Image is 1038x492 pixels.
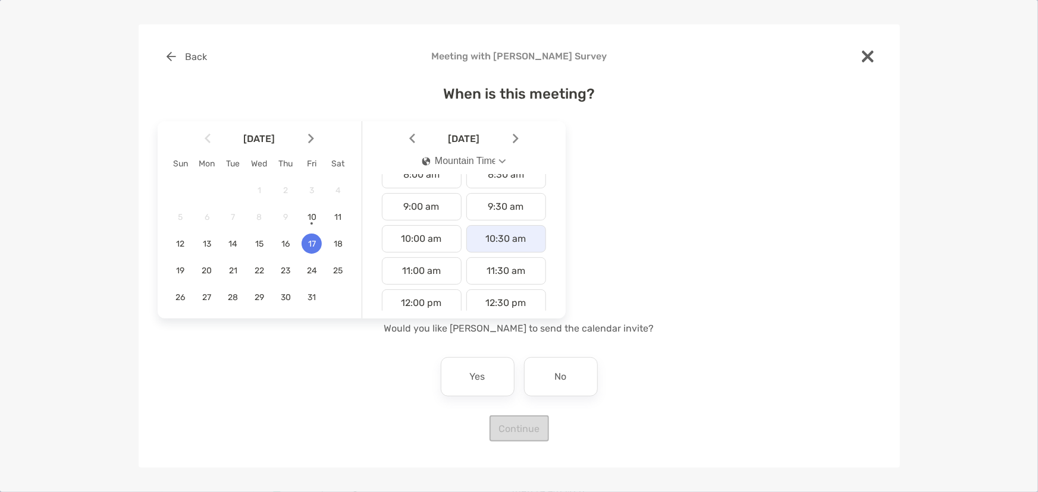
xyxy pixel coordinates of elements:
div: 8:00 am [382,161,462,188]
span: 31 [302,292,322,302]
p: Would you like [PERSON_NAME] to send the calendar invite? [158,321,881,336]
span: 8 [249,212,269,222]
div: 9:00 am [382,193,462,220]
div: 10:30 am [466,225,546,253]
img: Arrow icon [205,134,211,144]
span: 25 [328,266,348,276]
h4: When is this meeting? [158,86,881,102]
span: 7 [223,212,243,222]
span: 13 [197,239,217,249]
div: Thu [272,159,299,169]
span: 18 [328,239,348,249]
span: [DATE] [213,133,306,144]
span: 24 [302,266,322,276]
div: 9:30 am [466,193,546,220]
span: 5 [171,212,191,222]
div: Mountain Time [422,156,495,166]
span: 26 [171,292,191,302]
span: 28 [223,292,243,302]
span: 21 [223,266,243,276]
img: close modal [862,51,874,62]
span: 19 [171,266,191,276]
div: 12:30 pm [466,289,546,317]
button: iconMountain Time [412,147,516,175]
img: button icon [167,52,176,61]
span: 10 [302,212,322,222]
span: [DATE] [418,133,510,144]
span: 27 [197,292,217,302]
span: 29 [249,292,269,302]
div: Fri [299,159,325,169]
span: 3 [302,185,322,195]
div: Wed [246,159,272,169]
div: Sun [168,159,194,169]
img: Arrow icon [513,134,519,144]
span: 16 [275,239,296,249]
div: 11:00 am [382,257,462,285]
span: 15 [249,239,269,249]
p: Yes [470,367,485,386]
div: Sat [325,159,351,169]
span: 23 [275,266,296,276]
h4: Meeting with [PERSON_NAME] Survey [158,51,881,62]
span: 12 [171,239,191,249]
button: Back [158,43,217,70]
img: Arrow icon [409,134,415,144]
span: 14 [223,239,243,249]
div: Mon [194,159,220,169]
div: 12:00 pm [382,289,462,317]
span: 30 [275,292,296,302]
span: 22 [249,266,269,276]
span: 9 [275,212,296,222]
img: Open dropdown arrow [498,159,506,163]
div: 11:30 am [466,257,546,285]
img: icon [422,157,430,166]
p: No [555,367,567,386]
div: Tue [220,159,246,169]
span: 4 [328,185,348,195]
span: 6 [197,212,217,222]
span: 1 [249,185,269,195]
img: Arrow icon [308,134,314,144]
span: 11 [328,212,348,222]
span: 17 [302,239,322,249]
span: 20 [197,266,217,276]
span: 2 [275,185,296,195]
div: 10:00 am [382,225,462,253]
